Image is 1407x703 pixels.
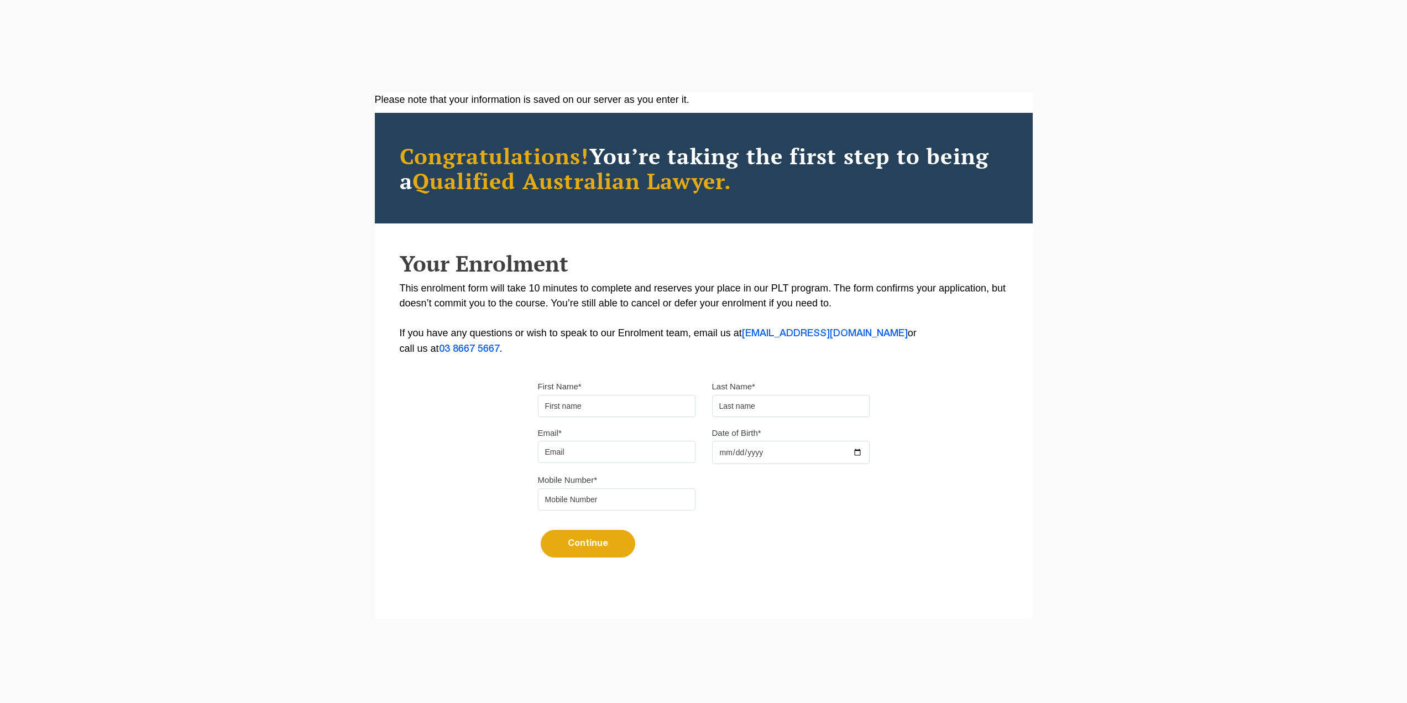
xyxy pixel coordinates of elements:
label: First Name* [538,381,582,392]
span: Qualified Australian Lawyer. [412,166,732,195]
p: This enrolment form will take 10 minutes to complete and reserves your place in our PLT program. ... [400,281,1008,357]
input: Email [538,441,695,463]
a: [EMAIL_ADDRESS][DOMAIN_NAME] [742,329,908,338]
label: Date of Birth* [712,428,761,439]
button: Continue [541,530,635,558]
span: Congratulations! [400,141,589,170]
h2: Your Enrolment [400,251,1008,275]
div: Please note that your information is saved on our server as you enter it. [375,92,1033,107]
label: Email* [538,428,562,439]
input: First name [538,395,695,417]
h2: You’re taking the first step to being a [400,143,1008,193]
label: Mobile Number* [538,475,598,486]
input: Mobile Number [538,488,695,511]
label: Last Name* [712,381,755,392]
a: 03 8667 5667 [439,345,500,353]
input: Last name [712,395,870,417]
